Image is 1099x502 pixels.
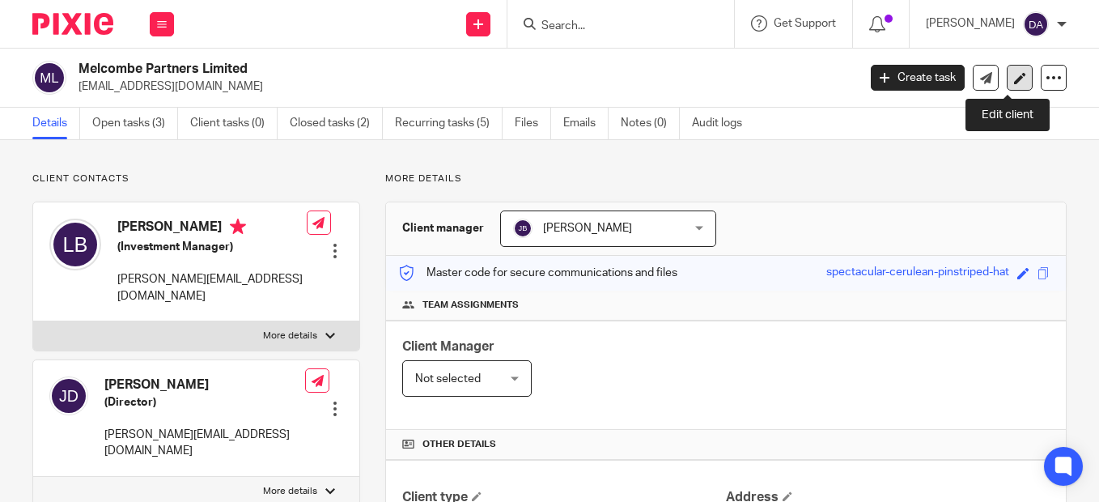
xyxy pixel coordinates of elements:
[190,108,278,139] a: Client tasks (0)
[32,172,360,185] p: Client contacts
[78,61,693,78] h2: Melcombe Partners Limited
[263,485,317,498] p: More details
[826,264,1009,283] div: spectacular-cerulean-pinstriped-hat
[513,219,533,238] img: svg%3E
[1023,11,1049,37] img: svg%3E
[49,376,88,415] img: svg%3E
[402,220,484,236] h3: Client manager
[117,219,307,239] h4: [PERSON_NAME]
[32,61,66,95] img: svg%3E
[395,108,503,139] a: Recurring tasks (5)
[515,108,551,139] a: Files
[104,376,305,394] h4: [PERSON_NAME]
[78,79,847,95] p: [EMAIL_ADDRESS][DOMAIN_NAME]
[422,438,496,451] span: Other details
[385,172,1067,185] p: More details
[774,18,836,29] span: Get Support
[398,265,677,281] p: Master code for secure communications and files
[104,394,305,411] h5: (Director)
[402,340,494,353] span: Client Manager
[415,373,481,385] span: Not selected
[104,427,305,460] p: [PERSON_NAME][EMAIL_ADDRESS][DOMAIN_NAME]
[92,108,178,139] a: Open tasks (3)
[871,65,965,91] a: Create task
[49,219,101,270] img: svg%3E
[621,108,680,139] a: Notes (0)
[926,15,1015,32] p: [PERSON_NAME]
[422,299,519,312] span: Team assignments
[117,271,307,304] p: [PERSON_NAME][EMAIL_ADDRESS][DOMAIN_NAME]
[543,223,632,234] span: [PERSON_NAME]
[692,108,754,139] a: Audit logs
[263,330,317,342] p: More details
[290,108,383,139] a: Closed tasks (2)
[563,108,609,139] a: Emails
[540,19,685,34] input: Search
[230,219,246,235] i: Primary
[32,13,113,35] img: Pixie
[117,239,307,255] h5: (Investment Manager)
[32,108,80,139] a: Details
